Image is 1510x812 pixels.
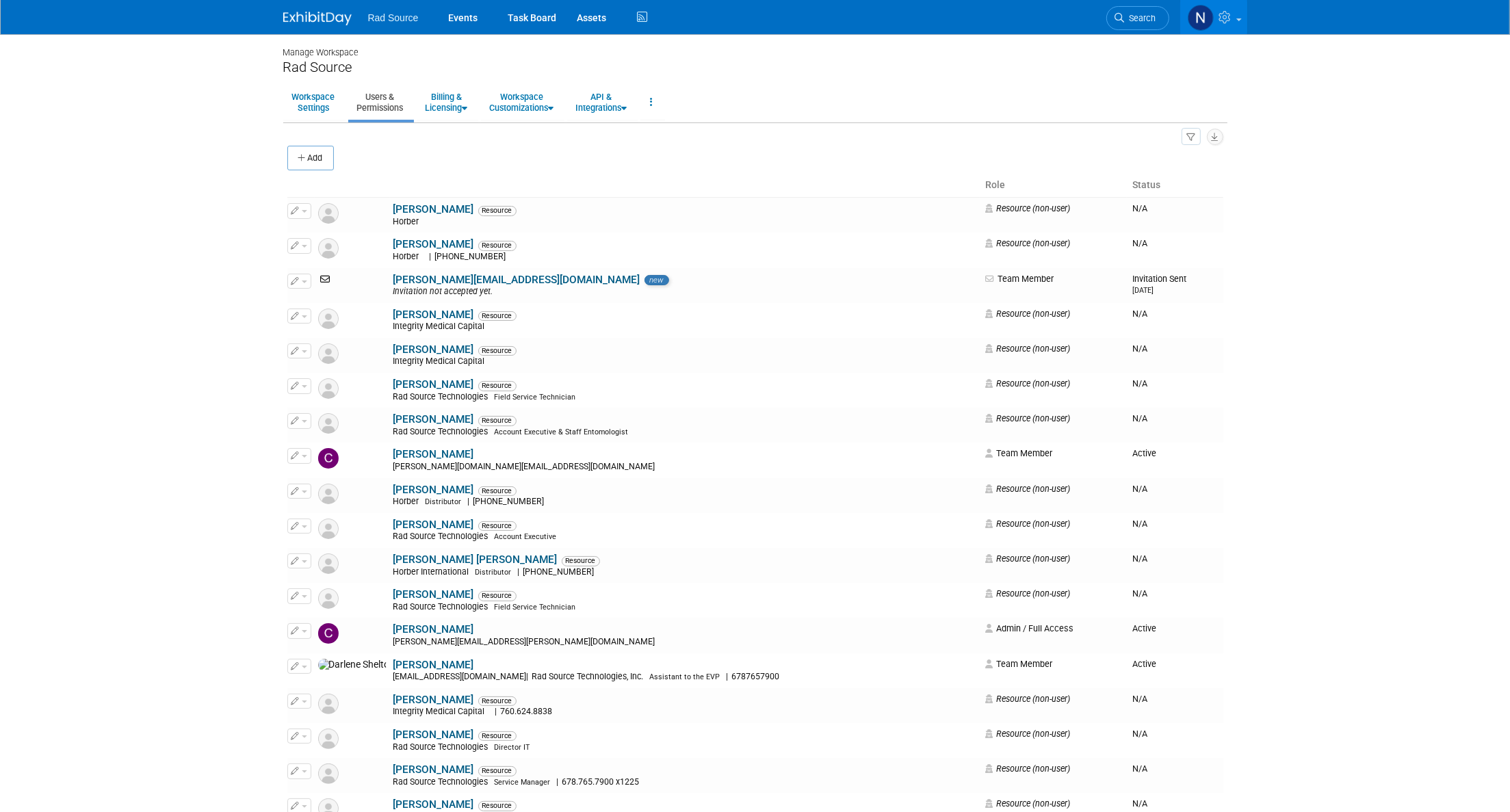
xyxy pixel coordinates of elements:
[495,393,576,402] span: Field Service Technician
[430,252,432,261] span: |
[1106,6,1169,30] a: Search
[478,731,517,741] span: Resource
[478,696,517,706] span: Resource
[1132,413,1147,423] span: N/A
[729,672,784,681] span: 6787657900
[283,34,1227,59] div: Manage Workspace
[495,428,629,436] span: Account Executive & Staff Entomologist
[985,203,1070,213] span: Resource (non-user)
[985,448,1052,458] span: Team Member
[1132,343,1147,354] span: N/A
[393,602,493,612] span: Rad Source Technologies
[283,12,352,25] img: ExhibitDay
[318,659,387,671] img: Darlene Shelton
[478,766,517,776] span: Resource
[985,238,1070,248] span: Resource (non-user)
[529,672,648,681] span: Rad Source Technologies, Inc.
[985,519,1070,529] span: Resource (non-user)
[368,12,419,23] span: Rad Source
[478,416,517,425] span: Resource
[478,591,517,601] span: Resource
[393,497,424,506] span: Horber
[318,553,339,574] img: Resource
[393,672,977,683] div: [EMAIL_ADDRESS][DOMAIN_NAME]
[650,672,720,681] span: Assistant to the EVP
[985,588,1070,599] span: Resource (non-user)
[1132,798,1147,809] span: N/A
[985,553,1070,564] span: Resource (non-user)
[985,484,1070,494] span: Resource (non-user)
[318,448,339,469] img: Candice Cash
[478,241,517,250] span: Resource
[393,356,489,366] span: Integrity Medical Capital
[562,556,600,566] span: Resource
[318,203,339,224] img: Resource
[520,567,599,577] span: [PHONE_NUMBER]
[985,343,1070,354] span: Resource (non-user)
[318,763,339,784] img: Resource
[727,672,729,681] span: |
[478,311,517,321] span: Resource
[318,588,339,609] img: Resource
[393,623,474,636] a: [PERSON_NAME]
[985,309,1070,319] span: Resource (non-user)
[417,86,477,119] a: Billing &Licensing
[1132,484,1147,494] span: N/A
[478,346,517,356] span: Resource
[393,448,474,460] a: [PERSON_NAME]
[478,206,517,215] span: Resource
[985,798,1070,809] span: Resource (non-user)
[318,484,339,504] img: Resource
[495,603,576,612] span: Field Service Technician
[495,778,551,787] span: Service Manager
[393,252,424,261] span: Horber
[393,343,474,356] a: [PERSON_NAME]
[1132,378,1147,389] span: N/A
[393,798,474,811] a: [PERSON_NAME]
[1132,238,1147,248] span: N/A
[393,309,474,321] a: [PERSON_NAME]
[527,672,529,681] span: |
[393,519,474,531] a: [PERSON_NAME]
[495,743,530,752] span: Director IT
[393,484,474,496] a: [PERSON_NAME]
[478,486,517,496] span: Resource
[318,309,339,329] img: Resource
[980,174,1127,197] th: Role
[557,777,559,787] span: |
[393,777,493,787] span: Rad Source Technologies
[497,707,557,716] span: 760.624.8838
[318,343,339,364] img: Resource
[1132,588,1147,599] span: N/A
[318,378,339,399] img: Resource
[495,532,557,541] span: Account Executive
[318,623,339,644] img: COURTNEY WOODS
[1132,659,1156,669] span: Active
[393,588,474,601] a: [PERSON_NAME]
[393,694,474,706] a: [PERSON_NAME]
[481,86,563,119] a: WorkspaceCustomizations
[645,275,669,286] span: new
[393,322,489,331] span: Integrity Medical Capital
[318,413,339,434] img: Resource
[393,707,489,716] span: Integrity Medical Capital
[1132,309,1147,319] span: N/A
[283,59,1227,76] div: Rad Source
[985,659,1052,669] span: Team Member
[318,729,339,749] img: Resource
[393,274,640,286] a: [PERSON_NAME][EMAIL_ADDRESS][DOMAIN_NAME]
[1132,623,1156,633] span: Active
[985,694,1070,704] span: Resource (non-user)
[393,287,977,298] div: Invitation not accepted yet.
[1132,519,1147,529] span: N/A
[287,146,334,170] button: Add
[393,763,474,776] a: [PERSON_NAME]
[1132,448,1156,458] span: Active
[393,567,473,577] span: Horber International
[985,413,1070,423] span: Resource (non-user)
[1132,694,1147,704] span: N/A
[985,729,1070,739] span: Resource (non-user)
[318,694,339,714] img: Resource
[1132,274,1186,295] span: Invitation Sent
[985,763,1070,774] span: Resource (non-user)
